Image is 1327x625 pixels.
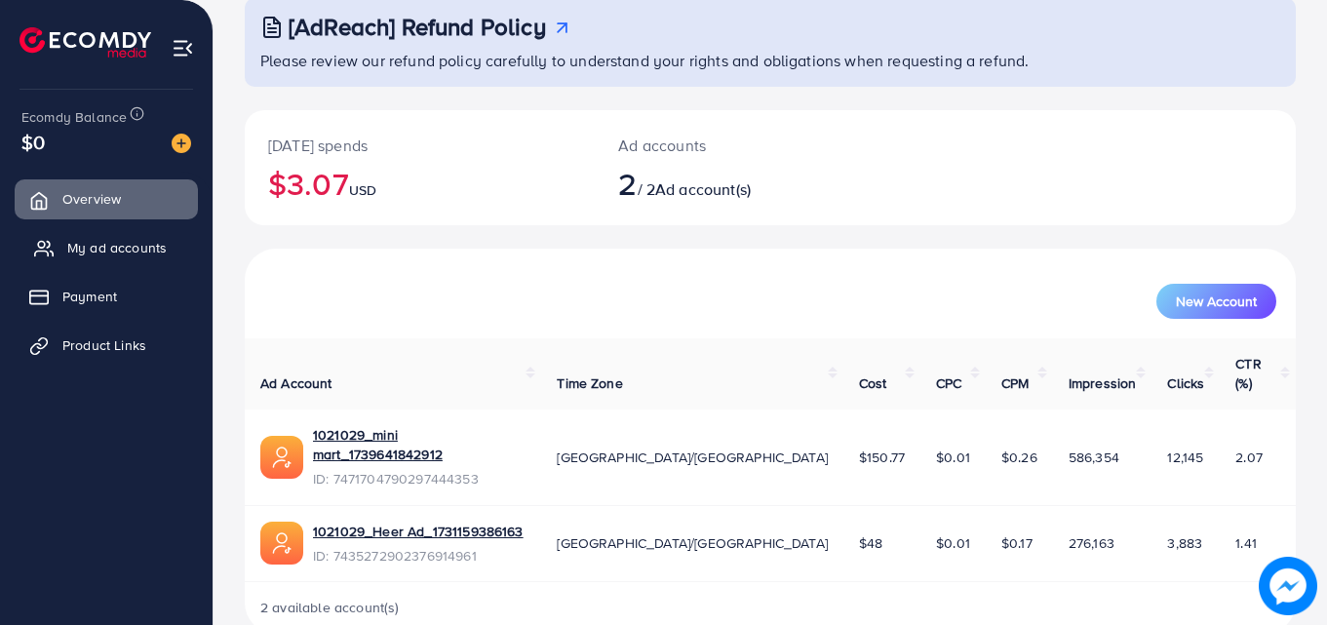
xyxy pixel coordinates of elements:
[936,533,970,553] span: $0.01
[15,326,198,365] a: Product Links
[1235,448,1263,467] span: 2.07
[1156,284,1276,319] button: New Account
[1001,373,1029,393] span: CPM
[859,448,905,467] span: $150.77
[859,373,887,393] span: Cost
[1176,294,1257,308] span: New Account
[21,128,45,156] span: $0
[313,546,524,566] span: ID: 7435272902376914961
[1167,373,1204,393] span: Clicks
[260,436,303,479] img: ic-ads-acc.e4c84228.svg
[268,134,571,157] p: [DATE] spends
[260,49,1284,72] p: Please review our refund policy carefully to understand your rights and obligations when requesti...
[260,373,332,393] span: Ad Account
[557,448,828,467] span: [GEOGRAPHIC_DATA]/[GEOGRAPHIC_DATA]
[349,180,376,200] span: USD
[15,179,198,218] a: Overview
[62,189,121,209] span: Overview
[260,598,400,617] span: 2 available account(s)
[936,373,961,393] span: CPC
[1259,557,1317,615] img: image
[1167,448,1203,467] span: 12,145
[936,448,970,467] span: $0.01
[1167,533,1202,553] span: 3,883
[618,161,637,206] span: 2
[172,37,194,59] img: menu
[21,107,127,127] span: Ecomdy Balance
[313,469,526,488] span: ID: 7471704790297444353
[172,134,191,153] img: image
[1069,448,1119,467] span: 586,354
[1235,354,1261,393] span: CTR (%)
[618,165,835,202] h2: / 2
[15,228,198,267] a: My ad accounts
[557,533,828,553] span: [GEOGRAPHIC_DATA]/[GEOGRAPHIC_DATA]
[20,27,151,58] img: logo
[67,238,167,257] span: My ad accounts
[260,522,303,565] img: ic-ads-acc.e4c84228.svg
[313,522,524,541] a: 1021029_Heer Ad_1731159386163
[1001,533,1033,553] span: $0.17
[1069,373,1137,393] span: Impression
[655,178,751,200] span: Ad account(s)
[289,13,546,41] h3: [AdReach] Refund Policy
[15,277,198,316] a: Payment
[313,425,526,465] a: 1021029_mini mart_1739641842912
[268,165,571,202] h2: $3.07
[859,533,882,553] span: $48
[557,373,622,393] span: Time Zone
[62,287,117,306] span: Payment
[1069,533,1114,553] span: 276,163
[1001,448,1037,467] span: $0.26
[62,335,146,355] span: Product Links
[1235,533,1257,553] span: 1.41
[618,134,835,157] p: Ad accounts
